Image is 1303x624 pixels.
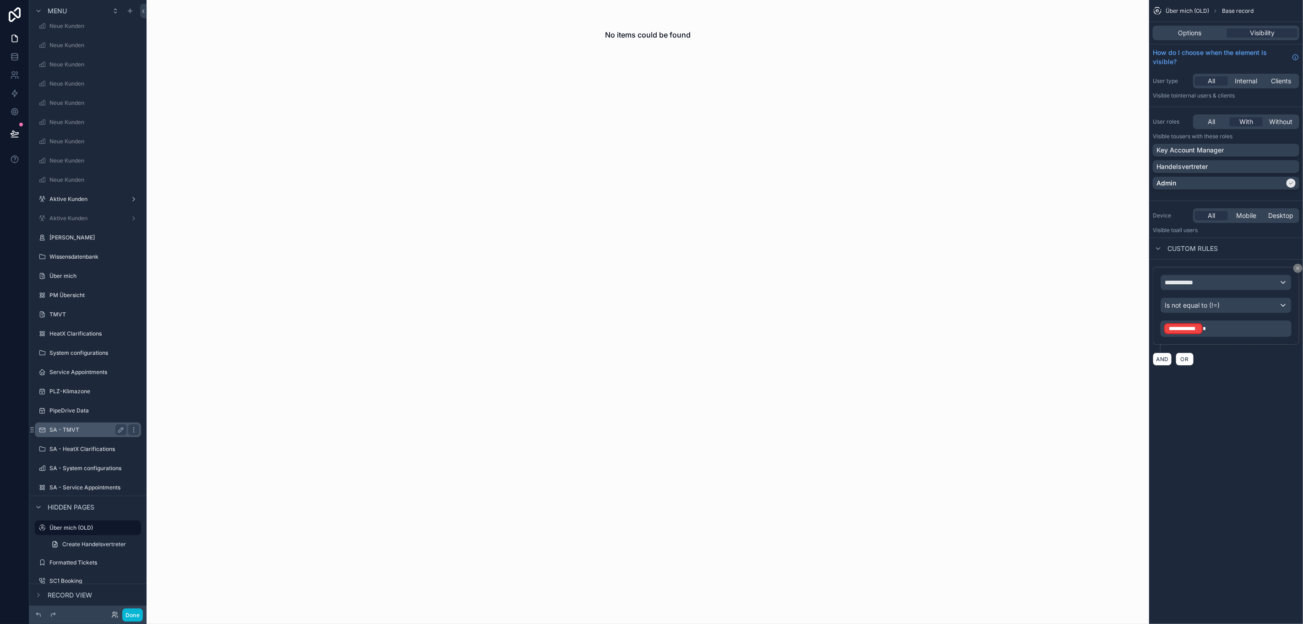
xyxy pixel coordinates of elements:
a: System configurations [35,346,141,360]
label: HeatX Clarifications [49,330,139,337]
a: Aktive Kunden [35,192,141,206]
label: Über mich [49,272,139,280]
label: Aktive Kunden [49,195,126,203]
span: Desktop [1269,211,1294,220]
a: Neue Kunden [35,115,141,130]
label: Service Appointments [49,369,139,376]
span: Über mich (OLD) [1166,7,1209,15]
a: SA - System configurations [35,461,141,476]
label: Neue Kunden [49,42,139,49]
span: Record view [48,591,92,600]
a: Service Appointments [35,365,141,380]
a: Neue Kunden [35,153,141,168]
label: User roles [1153,118,1189,125]
a: How do I choose when the element is visible? [1153,48,1299,66]
a: TMVT [35,307,141,322]
a: Neue Kunden [35,96,141,110]
label: Neue Kunden [49,138,139,145]
label: SA - HeatX Clarifications [49,445,139,453]
span: Users with these roles [1176,133,1232,140]
label: User type [1153,77,1189,85]
label: Neue Kunden [49,61,139,68]
a: Aktive Kunden [35,211,141,226]
p: Handelsvertreter [1156,162,1208,171]
span: Base record [1222,7,1254,15]
span: All [1208,76,1215,86]
p: Admin [1156,179,1176,188]
a: Neue Kunden [35,38,141,53]
a: PipeDrive Data [35,403,141,418]
a: HeatX Clarifications [35,326,141,341]
span: Options [1178,28,1202,38]
label: System configurations [49,349,139,357]
label: Neue Kunden [49,80,139,87]
a: [PERSON_NAME] [35,230,141,245]
button: Is not equal to (!=) [1161,298,1292,313]
a: SC1 Booking [35,574,141,588]
a: Neue Kunden [35,173,141,187]
label: [PERSON_NAME] [49,234,139,241]
span: All [1208,117,1215,126]
a: Wissensdatenbank [35,250,141,264]
a: Formatted Tickets [35,555,141,570]
a: SA - Service Appointments [35,480,141,495]
label: Über mich (OLD) [49,524,136,532]
p: Key Account Manager [1156,146,1224,155]
span: Mobile [1236,211,1256,220]
button: Done [122,608,143,622]
label: SC1 Booking [49,577,139,585]
label: PM Übersicht [49,292,139,299]
button: OR [1176,353,1194,366]
span: OR [1179,356,1191,363]
span: Clients [1271,76,1291,86]
label: Neue Kunden [49,22,139,30]
p: Visible to [1153,92,1299,99]
a: Create Handelsvertreter [46,537,141,552]
span: Without [1270,117,1293,126]
label: Aktive Kunden [49,215,126,222]
label: SA - Service Appointments [49,484,139,491]
span: Create Handelsvertreter [62,541,126,548]
span: Internal users & clients [1176,92,1235,99]
label: PipeDrive Data [49,407,139,414]
label: Neue Kunden [49,176,139,184]
a: Neue Kunden [35,19,141,33]
label: Neue Kunden [49,119,139,126]
label: PLZ-Klimazone [49,388,139,395]
span: All [1208,211,1215,220]
span: Is not equal to (!=) [1165,301,1220,310]
a: PM Übersicht [35,288,141,303]
label: Neue Kunden [49,99,139,107]
span: Internal [1235,76,1258,86]
span: Custom rules [1167,244,1218,253]
label: Formatted Tickets [49,559,139,566]
label: Device [1153,212,1189,219]
button: AND [1153,353,1172,366]
a: Neue Kunden [35,57,141,72]
span: Visibility [1250,28,1275,38]
label: SA - System configurations [49,465,139,472]
span: How do I choose when the element is visible? [1153,48,1288,66]
a: SA - TMVT [35,423,141,437]
label: TMVT [49,311,139,318]
span: all users [1176,227,1198,233]
span: Hidden pages [48,503,94,512]
label: Neue Kunden [49,157,139,164]
a: Über mich [35,269,141,283]
p: Visible to [1153,133,1299,140]
p: Visible to [1153,227,1299,234]
a: Neue Kunden [35,76,141,91]
span: With [1239,117,1253,126]
span: Menu [48,6,67,16]
a: SA - HeatX Clarifications [35,442,141,456]
label: Wissensdatenbank [49,253,139,260]
a: PLZ-Klimazone [35,384,141,399]
a: Über mich (OLD) [35,521,141,535]
label: SA - TMVT [49,426,123,434]
a: Neue Kunden [35,134,141,149]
